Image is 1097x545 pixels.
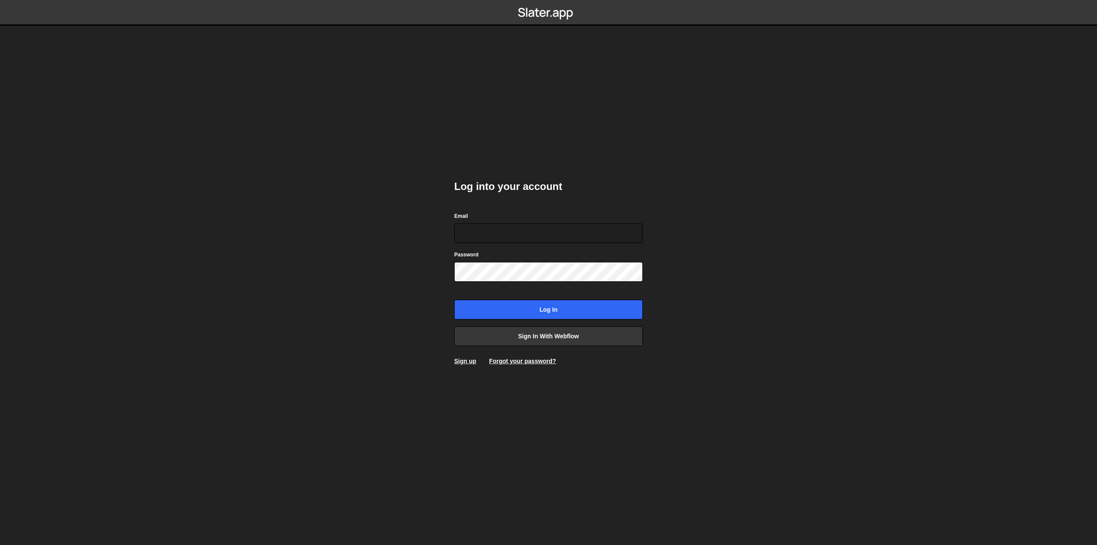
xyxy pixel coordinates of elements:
[454,326,643,346] a: Sign in with Webflow
[454,300,643,319] input: Log in
[454,180,643,193] h2: Log into your account
[454,358,476,364] a: Sign up
[454,250,479,259] label: Password
[489,358,556,364] a: Forgot your password?
[454,212,468,220] label: Email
